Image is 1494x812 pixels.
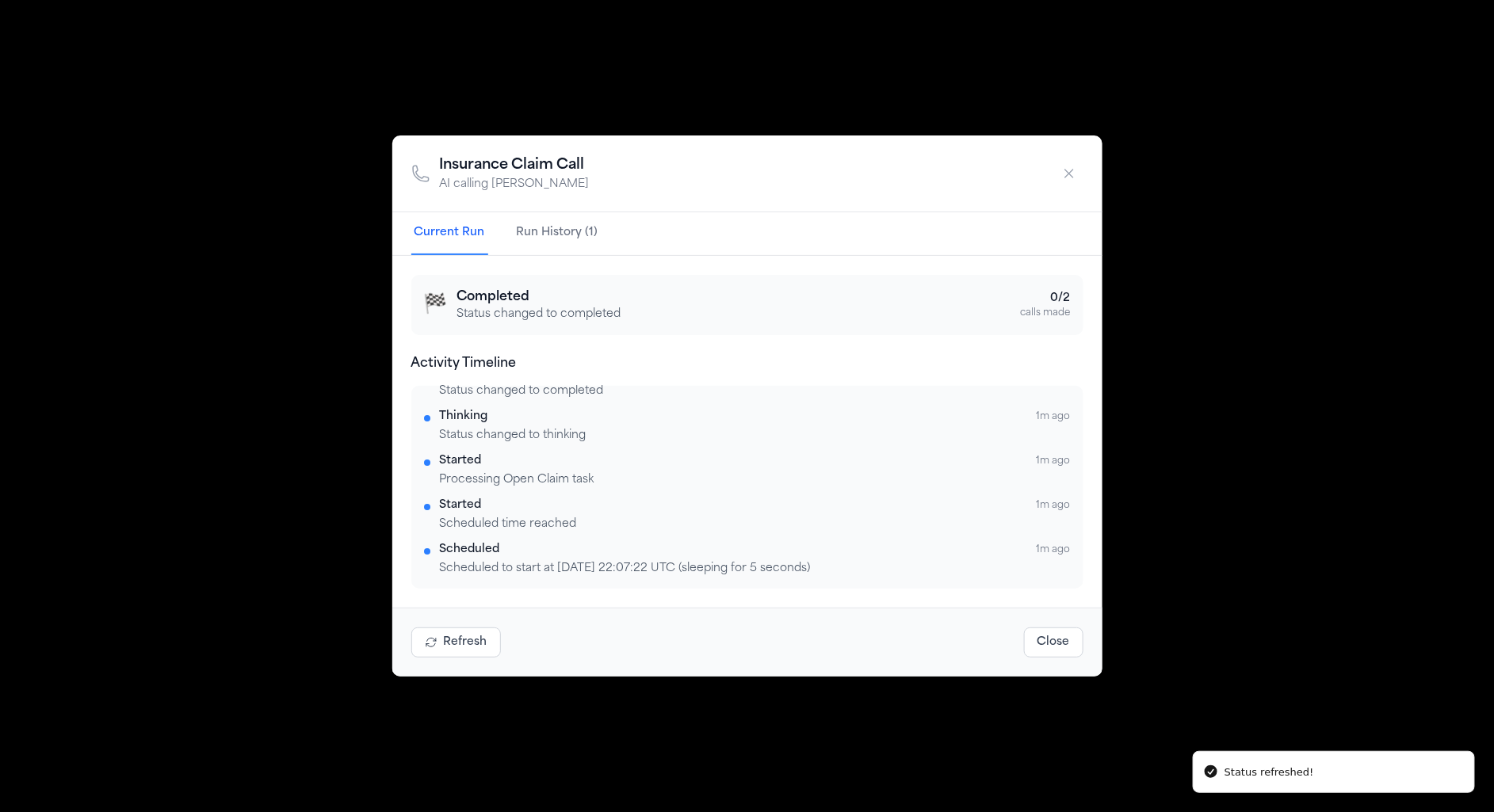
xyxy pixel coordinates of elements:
p: AI calling [PERSON_NAME] [440,177,590,193]
span: 1m ago [1037,499,1071,512]
div: Status refreshed! [1225,764,1314,780]
h2: Insurance Claim Call [440,154,590,177]
button: Close [1024,627,1083,658]
span: 1m ago [1037,543,1071,556]
span: 1m ago [1037,410,1071,423]
span: 🏁 [424,292,448,318]
div: Started [440,453,482,469]
div: Status changed to completed [440,383,1071,399]
div: Scheduled to start at [DATE] 22:07:22 UTC (sleeping for 5 seconds) [440,561,1071,577]
div: 0 / 2 [1021,291,1071,307]
div: Scheduled [440,542,500,558]
div: Thinking [440,409,488,425]
button: Refresh [411,627,501,658]
div: Status changed to thinking [440,428,1071,444]
h4: Activity Timeline [411,354,1083,373]
button: Run History (1) [514,212,602,255]
button: Current Run [411,212,488,255]
span: 1m ago [1037,455,1071,467]
div: Started [440,497,482,513]
div: Scheduled time reached [440,517,1071,532]
h3: Completed [457,288,621,307]
div: Processing Open Claim task [440,472,1071,488]
div: calls made [1021,307,1071,319]
p: Status changed to completed [457,307,621,322]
